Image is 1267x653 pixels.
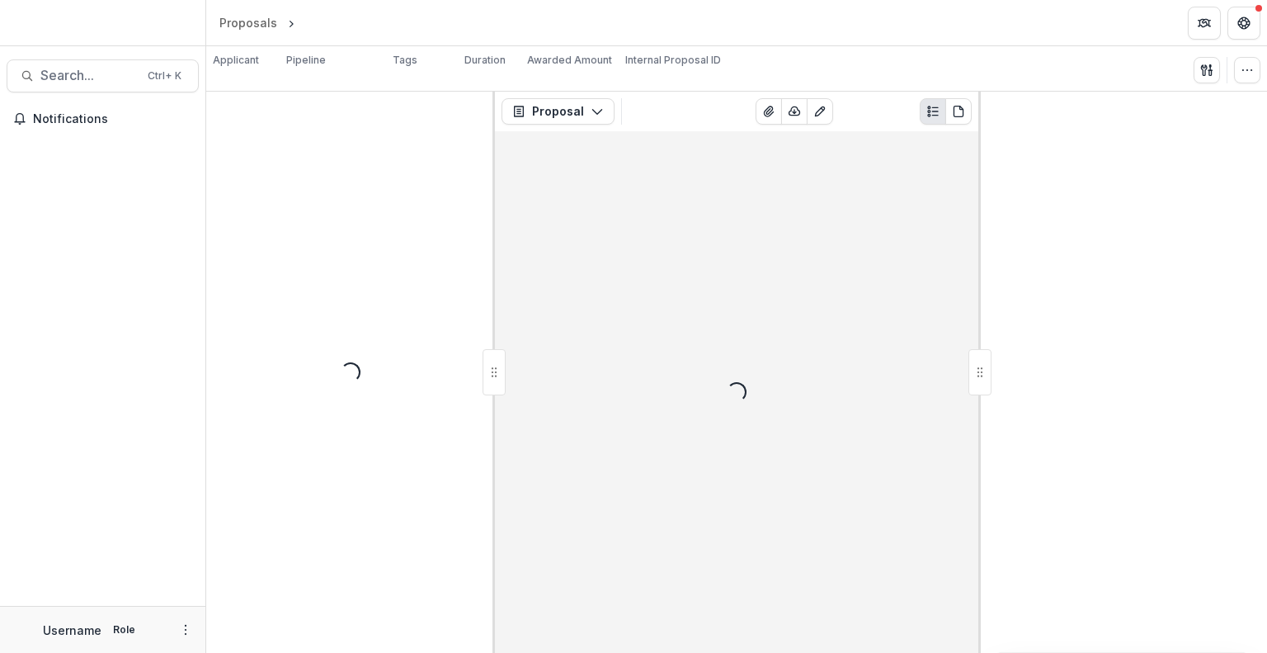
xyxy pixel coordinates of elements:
[920,98,946,125] button: Plaintext view
[219,14,277,31] div: Proposals
[502,98,615,125] button: Proposal
[213,11,369,35] nav: breadcrumb
[625,53,721,68] p: Internal Proposal ID
[1227,7,1260,40] button: Get Help
[464,53,506,68] p: Duration
[213,53,259,68] p: Applicant
[213,11,284,35] a: Proposals
[40,68,138,83] span: Search...
[1188,7,1221,40] button: Partners
[176,620,195,640] button: More
[393,53,417,68] p: Tags
[43,622,101,639] p: Username
[945,98,972,125] button: PDF view
[527,53,612,68] p: Awarded Amount
[108,622,140,637] p: Role
[7,106,199,132] button: Notifications
[33,112,192,126] span: Notifications
[7,59,199,92] button: Search...
[807,98,833,125] button: Edit as form
[286,53,326,68] p: Pipeline
[144,67,185,85] div: Ctrl + K
[756,98,782,125] button: View Attached Files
